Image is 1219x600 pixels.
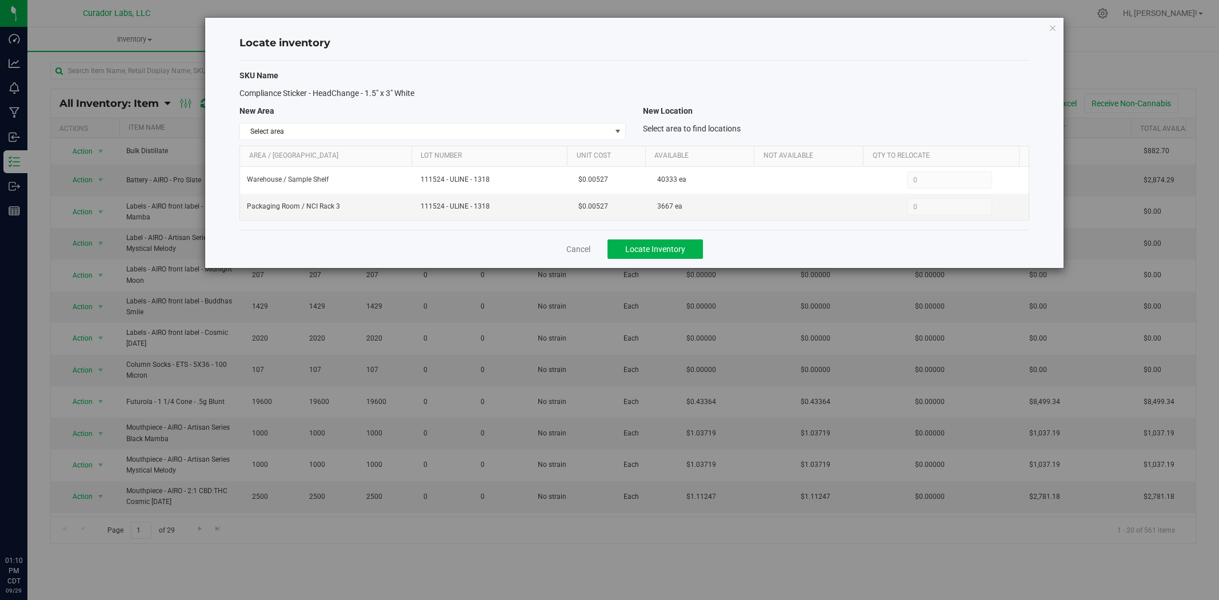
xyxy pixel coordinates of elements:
span: New Location [643,106,693,115]
iframe: Resource center unread badge [34,507,47,521]
a: Lot Number [421,151,563,161]
span: 111524 - ULINE - 1318 [421,201,565,212]
a: Not Available [764,151,859,161]
iframe: Resource center [11,509,46,543]
span: $0.00527 [578,201,608,212]
span: 3667 ea [657,201,682,212]
span: Locate Inventory [625,245,685,254]
span: 40333 ea [657,174,686,185]
span: New Area [239,106,274,115]
a: Qty to Relocate [873,151,1015,161]
span: Compliance Sticker - HeadChange - 1.5" x 3" White [239,89,414,98]
span: Select area [240,123,611,139]
a: Area / [GEOGRAPHIC_DATA] [249,151,407,161]
span: Select area to find locations [643,124,741,133]
span: Packaging Room / NCI Rack 3 [247,201,340,212]
span: select [611,123,625,139]
span: SKU Name [239,71,278,80]
a: Available [654,151,750,161]
a: Unit Cost [577,151,641,161]
a: Cancel [566,243,590,255]
button: Locate Inventory [607,239,703,259]
span: 111524 - ULINE - 1318 [421,174,565,185]
span: $0.00527 [578,174,608,185]
h4: Locate inventory [239,36,1029,51]
span: Warehouse / Sample Shelf [247,174,329,185]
